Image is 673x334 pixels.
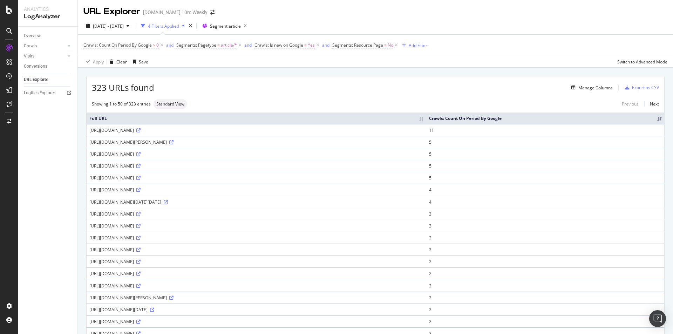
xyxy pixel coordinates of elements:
div: [URL][DOMAIN_NAME][DATE][DATE] [89,199,423,205]
div: Logfiles Explorer [24,89,55,97]
div: [URL][DOMAIN_NAME] [89,211,423,217]
div: [URL][DOMAIN_NAME] [89,187,423,193]
div: Manage Columns [578,85,613,91]
div: Visits [24,53,34,60]
span: 0 [156,40,159,50]
span: Standard View [156,102,184,106]
td: 2 [426,232,664,244]
td: 3 [426,220,664,232]
span: = [384,42,387,48]
button: [DATE] - [DATE] [83,20,132,32]
span: article/* [221,40,237,50]
span: Crawls: Is new on Google [254,42,303,48]
td: 5 [426,136,664,148]
button: Switch to Advanced Mode [614,56,667,67]
td: 4 [426,196,664,208]
button: and [166,42,174,48]
button: Segment:article [199,20,250,32]
span: Segment: article [210,23,241,29]
div: arrow-right-arrow-left [210,10,215,15]
td: 4 [426,184,664,196]
button: Add Filter [399,41,427,49]
span: > [153,42,155,48]
span: = [304,42,307,48]
th: Full URL: activate to sort column ascending [87,113,426,124]
td: 5 [426,172,664,184]
td: 2 [426,244,664,255]
span: [DATE] - [DATE] [93,23,124,29]
td: 3 [426,208,664,220]
div: [URL][DOMAIN_NAME] [89,235,423,241]
a: Crawls [24,42,66,50]
div: times [188,22,193,29]
td: 5 [426,160,664,172]
a: Overview [24,32,73,40]
button: Apply [83,56,104,67]
a: URL Explorer [24,76,73,83]
td: 2 [426,292,664,304]
div: Showing 1 to 50 of 323 entries [92,101,151,107]
div: [URL][DOMAIN_NAME] [89,127,423,133]
div: [URL][DOMAIN_NAME][DATE] [89,307,423,313]
td: 2 [426,304,664,315]
div: LogAnalyzer [24,13,72,21]
a: Conversions [24,63,73,70]
div: [URL][DOMAIN_NAME] [89,283,423,289]
div: [URL][DOMAIN_NAME] [89,151,423,157]
span: Yes [308,40,315,50]
div: Overview [24,32,41,40]
div: 4 Filters Applied [148,23,179,29]
div: [URL][DOMAIN_NAME] [89,259,423,265]
div: [URL][DOMAIN_NAME] [89,223,423,229]
div: [URL][DOMAIN_NAME] [89,247,423,253]
button: 4 Filters Applied [138,20,188,32]
button: and [322,42,329,48]
span: 323 URLs found [92,82,154,94]
span: Segments: Pagetype [176,42,216,48]
div: [URL][DOMAIN_NAME] [89,175,423,181]
div: Conversions [24,63,47,70]
div: [URL][DOMAIN_NAME] [89,319,423,325]
div: Export as CSV [632,84,659,90]
div: [DOMAIN_NAME] 10m Weekly [143,9,208,16]
span: = [217,42,220,48]
div: URL Explorer [83,6,140,18]
div: Add Filter [409,42,427,48]
div: Open Intercom Messenger [649,310,666,327]
div: neutral label [154,99,187,109]
th: Crawls: Count On Period By Google: activate to sort column ascending [426,113,664,124]
td: 11 [426,124,664,136]
td: 2 [426,280,664,292]
div: [URL][DOMAIN_NAME][PERSON_NAME] [89,295,423,301]
div: Crawls [24,42,37,50]
div: Apply [93,59,104,65]
div: Switch to Advanced Mode [617,59,667,65]
button: and [244,42,252,48]
div: [URL][DOMAIN_NAME] [89,163,423,169]
span: No [388,40,393,50]
div: URL Explorer [24,76,48,83]
button: Manage Columns [569,83,613,92]
td: 2 [426,267,664,279]
div: [URL][DOMAIN_NAME] [89,271,423,277]
div: Clear [116,59,127,65]
td: 2 [426,315,664,327]
button: Clear [107,56,127,67]
button: Export as CSV [622,82,659,93]
span: Crawls: Count On Period By Google [83,42,152,48]
td: 5 [426,148,664,160]
a: Next [644,99,659,109]
div: [URL][DOMAIN_NAME][PERSON_NAME] [89,139,423,145]
td: 2 [426,255,664,267]
a: Visits [24,53,66,60]
div: Analytics [24,6,72,13]
div: Save [139,59,148,65]
span: Segments: Resource Page [332,42,383,48]
button: Save [130,56,148,67]
a: Logfiles Explorer [24,89,73,97]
